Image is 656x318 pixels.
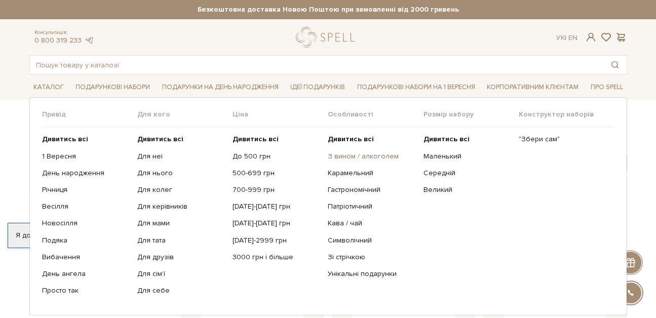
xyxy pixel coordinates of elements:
a: Для керівників [137,202,225,211]
span: Конструктор наборів [519,110,614,119]
a: Дивитись всі [233,135,320,144]
a: [DATE]-2999 грн [233,236,320,245]
a: Дивитись всі [42,135,130,144]
a: Символічний [328,236,415,245]
a: День народження [42,169,130,178]
a: Гастрономічний [328,185,415,194]
div: Я дозволяю [DOMAIN_NAME] використовувати [8,231,283,240]
strong: Безкоштовна доставка Новою Поштою при замовленні від 2000 гривень [29,5,627,14]
a: Для себе [137,286,225,295]
a: Маленький [423,152,511,161]
a: Просто так [42,286,130,295]
a: Дивитись всі [423,135,511,144]
b: Дивитись всі [137,135,183,143]
span: Розмір набору [423,110,519,119]
a: Для друзів [137,253,225,262]
a: Великий [423,185,511,194]
a: Для неї [137,152,225,161]
a: 500-699 грн [233,169,320,178]
span: Ціна [233,110,328,119]
a: telegram [84,36,94,45]
a: Новосілля [42,219,130,228]
a: Середній [423,169,511,178]
b: Дивитись всі [423,135,470,143]
div: Каталог [29,97,627,315]
a: Ідеї подарунків [286,79,349,95]
a: Про Spell [587,79,627,95]
span: | [565,33,566,42]
a: До 500 грн [233,152,320,161]
span: Для кого [137,110,233,119]
a: [DATE]-[DATE] грн [233,219,320,228]
button: Пошук товару у каталозі [603,56,627,74]
a: Подарунки на День народження [158,79,283,95]
b: Дивитись всі [42,135,88,143]
input: Пошук товару у каталозі [30,56,603,74]
a: Для тата [137,236,225,245]
a: Патріотичний [328,202,415,211]
a: Річниця [42,185,130,194]
a: Для колег [137,185,225,194]
a: День ангела [42,269,130,279]
a: Подарункові набори [71,79,154,95]
a: Вибачення [42,253,130,262]
a: Карамельний [328,169,415,178]
a: Подяка [42,236,130,245]
a: 3000 грн і більше [233,253,320,262]
a: Зі стрічкою [328,253,415,262]
a: Кава / чай [328,219,415,228]
a: Для сім'ї [137,269,225,279]
a: Каталог [29,79,68,95]
div: Ук [556,33,577,43]
a: 1 Вересня [42,152,130,161]
a: 0 800 319 233 [34,36,82,45]
a: Для мами [137,219,225,228]
b: Дивитись всі [328,135,374,143]
span: Особливості [328,110,423,119]
a: [DATE]-[DATE] грн [233,202,320,211]
span: Привід [42,110,137,119]
span: Консультація: [34,29,94,36]
a: Дивитись всі [137,135,225,144]
a: Весілля [42,202,130,211]
a: En [568,33,577,42]
a: logo [296,27,359,48]
a: Корпоративним клієнтам [483,78,583,96]
b: Дивитись всі [233,135,279,143]
a: Для нього [137,169,225,178]
a: Унікальні подарунки [328,269,415,279]
a: З вином / алкоголем [328,152,415,161]
a: Подарункові набори на 1 Вересня [353,78,479,96]
a: Дивитись всі [328,135,415,144]
a: 700-999 грн [233,185,320,194]
a: "Збери сам" [519,135,606,144]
